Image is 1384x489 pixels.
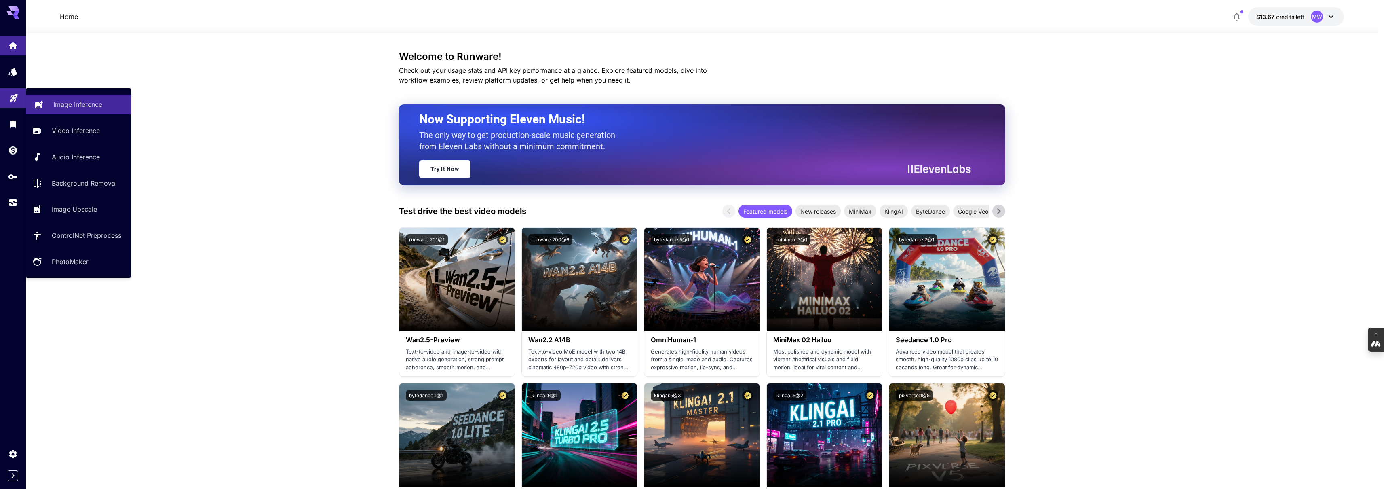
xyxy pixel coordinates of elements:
[52,231,121,240] p: ControlNet Preprocess
[26,121,131,141] a: Video Inference
[406,336,508,344] h3: Wan2.5-Preview
[406,348,508,372] p: Text-to-video and image-to-video with native audio generation, strong prompt adherence, smooth mo...
[889,383,1004,487] img: alt
[953,207,993,216] span: Google Veo
[773,336,876,344] h3: MiniMax 02 Hailuo
[795,207,841,216] span: New releases
[26,173,131,193] a: Background Removal
[399,51,1005,62] h3: Welcome to Runware!
[896,348,998,372] p: Advanced video model that creates smooth, high-quality 1080p clips up to 10 seconds long. Great f...
[987,234,998,245] button: Certified Model – Vetted for best performance and includes a commercial license.
[844,207,876,216] span: MiniMax
[767,228,882,331] img: alt
[399,205,526,217] p: Test drive the best video models
[651,336,753,344] h3: OmniHuman‑1
[60,12,78,21] p: Home
[651,348,753,372] p: Generates high-fidelity human videos from a single image and audio. Captures expressive motion, l...
[1256,13,1276,20] span: $13.67
[26,147,131,167] a: Audio Inference
[52,152,100,162] p: Audio Inference
[406,234,448,245] button: runware:201@1
[1256,13,1304,21] div: $13.6748
[26,252,131,272] a: PhotoMaker
[620,390,631,401] button: Certified Model – Vetted for best performance and includes a commercial license.
[497,234,508,245] button: Certified Model – Vetted for best performance and includes a commercial license.
[767,383,882,487] img: alt
[1276,13,1304,20] span: credits left
[52,126,100,135] p: Video Inference
[8,119,18,129] div: Library
[528,336,631,344] h3: Wan2.2 A14B
[896,336,998,344] h3: Seedance 1.0 Pro
[896,390,933,401] button: pixverse:1@5
[8,145,18,155] div: Wallet
[651,234,692,245] button: bytedance:5@1
[406,390,447,401] button: bytedance:1@1
[52,178,117,188] p: Background Removal
[880,207,908,216] span: KlingAI
[773,390,806,401] button: klingai:5@2
[644,228,760,331] img: alt
[9,91,19,102] div: Playground
[8,198,18,208] div: Usage
[528,390,561,401] button: klingai:6@1
[738,207,792,216] span: Featured models
[8,65,18,75] div: Models
[865,234,876,245] button: Certified Model – Vetted for best performance and includes a commercial license.
[522,228,637,331] img: alt
[8,470,18,481] button: Expand sidebar
[865,390,876,401] button: Certified Model – Vetted for best performance and includes a commercial license.
[8,39,18,49] div: Home
[26,199,131,219] a: Image Upscale
[742,390,753,401] button: Certified Model – Vetted for best performance and includes a commercial license.
[8,449,18,459] div: Settings
[419,160,470,178] a: Try It Now
[528,234,572,245] button: runware:200@6
[26,95,131,114] a: Image Inference
[1311,11,1323,23] div: MW
[60,12,78,21] nav: breadcrumb
[773,348,876,372] p: Most polished and dynamic model with vibrant, theatrical visuals and fluid motion. Ideal for vira...
[419,112,965,127] h2: Now Supporting Eleven Music!
[53,99,102,109] p: Image Inference
[651,390,684,401] button: klingai:5@3
[52,257,89,267] p: PhotoMaker
[26,226,131,246] a: ControlNet Preprocess
[987,390,998,401] button: Certified Model – Vetted for best performance and includes a commercial license.
[1248,7,1344,26] button: $13.6748
[419,129,621,152] p: The only way to get production-scale music generation from Eleven Labs without a minimum commitment.
[522,383,637,487] img: alt
[911,207,950,216] span: ByteDance
[896,234,937,245] button: bytedance:2@1
[399,66,707,84] span: Check out your usage stats and API key performance at a glance. Explore featured models, dive int...
[52,204,97,214] p: Image Upscale
[742,234,753,245] button: Certified Model – Vetted for best performance and includes a commercial license.
[773,234,810,245] button: minimax:3@1
[620,234,631,245] button: Certified Model – Vetted for best performance and includes a commercial license.
[399,383,515,487] img: alt
[497,390,508,401] button: Certified Model – Vetted for best performance and includes a commercial license.
[528,348,631,372] p: Text-to-video MoE model with two 14B experts for layout and detail; delivers cinematic 480p–720p ...
[889,228,1004,331] img: alt
[399,228,515,331] img: alt
[8,171,18,182] div: API Keys
[644,383,760,487] img: alt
